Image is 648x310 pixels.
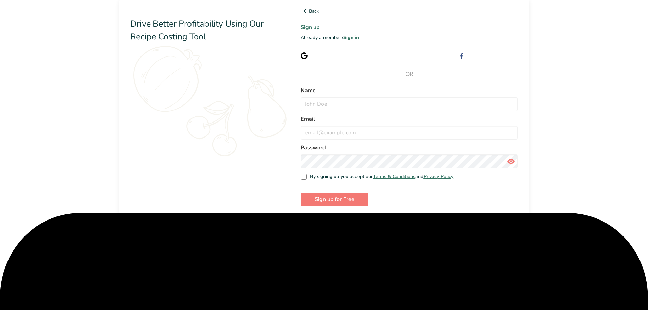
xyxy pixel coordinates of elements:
p: Already a member? [301,34,518,41]
a: Back [301,7,518,15]
input: email@example.com [301,126,518,140]
span: Sign up for Free [315,195,354,203]
span: with Facebook [486,52,518,59]
div: Sign up [313,52,356,59]
span: Drive Better Profitability Using Our Recipe Costing Tool [130,18,264,43]
label: Password [301,144,518,152]
div: Sign up [469,52,518,59]
a: Privacy Policy [423,173,453,180]
input: John Doe [301,97,518,111]
h1: Sign up [301,23,518,31]
button: Sign up for Free [301,193,368,206]
label: Email [301,115,518,123]
label: Name [301,86,518,95]
a: Terms & Conditions [373,173,415,180]
img: Food Label Maker [130,7,197,15]
span: By signing up you accept our and [307,174,454,180]
span: with Google [329,52,356,59]
a: Sign in [343,34,359,41]
span: OR [301,70,518,78]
